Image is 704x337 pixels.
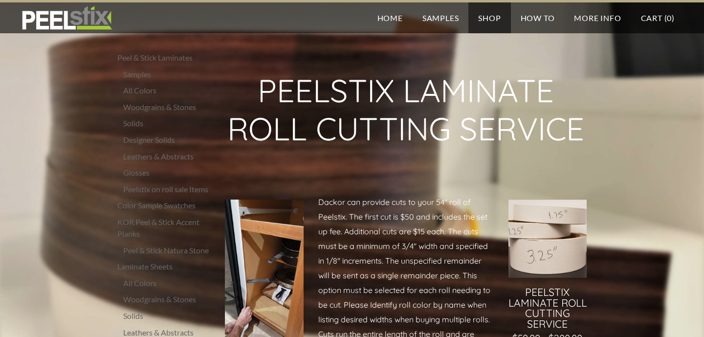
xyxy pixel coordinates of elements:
[631,2,684,33] a: Cart (0)
[123,85,215,96] a: All Colors
[123,167,215,179] a: Glosses
[123,293,215,305] a: Woodgrains & Stones
[117,200,215,211] a: Color Sample Swatches
[123,117,215,129] a: Solids
[667,13,672,22] span: 0
[123,310,215,322] a: Solids
[123,277,215,289] a: All Colors
[123,183,215,195] a: Peelstix on roll sale Items
[413,2,469,33] a: Samples
[123,151,215,162] a: Leathers & Abstracts
[117,216,215,240] a: KOR Peel & Stick Accent Planks
[117,261,215,272] a: Laminate Sheets
[123,101,215,113] a: Woodgrains & Stones
[123,245,215,256] a: Peel & Stick Natura Stone
[225,71,587,155] h2: Peelstix Laminate Roll Cutting Service
[368,2,413,33] a: Home
[123,68,215,80] a: Samples
[123,134,215,146] a: Designer Solids
[20,6,114,30] img: REFACE SUPPLIES
[564,2,631,33] a: More Info
[468,2,510,33] a: Shop
[511,2,565,33] a: How To
[117,52,215,64] a: Peel & Stick Laminates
